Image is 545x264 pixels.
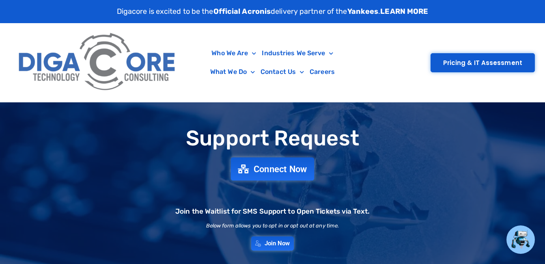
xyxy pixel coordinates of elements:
strong: Official Acronis [213,7,271,16]
a: Join Now [251,236,294,251]
span: Connect Now [254,164,307,173]
h2: Join the Waitlist for SMS Support to Open Tickets via Text. [175,208,370,215]
a: Careers [307,63,338,81]
a: Connect Now [231,157,315,180]
a: LEARN MORE [380,7,428,16]
a: Pricing & IT Assessment [431,53,535,72]
strong: Yankees [347,7,379,16]
h1: Support Request [4,127,541,150]
p: Digacore is excited to be the delivery partner of the . [117,6,429,17]
img: Digacore Logo [14,27,181,98]
a: Who We Are [209,44,259,63]
nav: Menu [185,44,360,81]
a: What We Do [207,63,258,81]
a: Contact Us [258,63,307,81]
h2: Below form allows you to opt in or opt out at any time. [206,223,339,228]
span: Join Now [265,240,290,247]
span: Pricing & IT Assessment [443,60,522,66]
a: Industries We Serve [259,44,336,63]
